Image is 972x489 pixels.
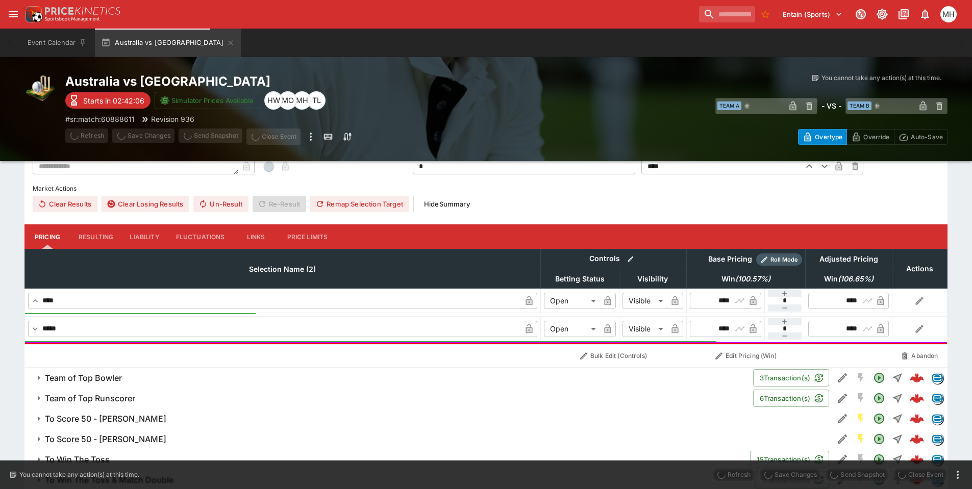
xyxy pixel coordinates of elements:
[873,372,885,384] svg: Open
[753,369,829,387] button: 3Transaction(s)
[155,92,260,109] button: Simulator Prices Available
[821,73,941,83] p: You cannot take any action(s) at this time.
[33,181,939,196] label: Market Actions
[907,368,927,388] a: c717459e-c3b6-496e-8e8f-4e7d2e0368be
[544,321,600,337] div: Open
[798,129,847,145] button: Overtype
[45,7,120,15] img: PriceKinetics
[24,388,753,408] button: Team of Top Runscorer
[253,196,306,212] span: Re-Result
[805,249,892,269] th: Adjusted Pricing
[932,454,943,465] img: betradar
[932,413,943,424] img: betradar
[704,253,756,266] div: Base Pricing
[95,29,241,57] button: Australia vs [GEOGRAPHIC_DATA]
[45,454,110,465] h6: To Win The Toss
[813,273,885,285] span: Win(106.65%)
[22,4,43,24] img: PriceKinetics Logo
[870,430,888,448] button: Open
[892,249,947,289] th: Actions
[83,95,144,106] p: Starts in 02:42:06
[932,393,943,404] img: betradar
[916,5,934,23] button: Notifications
[626,273,679,285] span: Visibility
[937,3,960,25] button: Michael Hutchinson
[888,450,907,469] button: Straight
[852,409,870,428] button: SGM Enabled
[940,6,957,22] div: Michael Hutchinson
[821,100,841,111] h6: - VS -
[21,29,93,57] button: Event Calendar
[699,6,755,22] input: search
[121,224,167,249] button: Liability
[932,433,943,445] img: betradar
[24,449,750,470] button: To Win The Toss
[24,73,57,106] img: cricket.png
[102,196,189,212] button: Clear Losing Results
[264,91,283,110] div: Harry Walker
[624,252,637,266] button: Bulk edit
[750,451,829,468] button: 15Transaction(s)
[540,249,686,269] th: Controls
[45,393,135,404] h6: Team of Top Runscorer
[888,409,907,428] button: Straight
[910,391,924,405] div: 8eed0536-f01c-4836-8260-a27b2d704920
[543,348,683,364] button: Bulk Edit (Controls)
[833,409,852,428] button: Edit Detail
[168,224,233,249] button: Fluctuations
[873,433,885,445] svg: Open
[833,450,852,469] button: Edit Detail
[911,132,943,142] p: Auto-Save
[45,434,166,445] h6: To Score 50 - [PERSON_NAME]
[544,273,616,285] span: Betting Status
[931,392,943,404] div: betradar
[717,101,741,110] span: Team A
[888,369,907,387] button: Straight
[24,408,833,429] button: To Score 50 - [PERSON_NAME]
[622,293,667,309] div: Visible
[873,392,885,404] svg: Open
[873,453,885,466] svg: Open
[852,5,870,23] button: Connected to PK
[931,433,943,445] div: betradar
[193,196,248,212] button: Un-Result
[873,5,891,23] button: Toggle light/dark mode
[310,196,409,212] button: Remap Selection Target
[279,91,297,110] div: Matthew Oliver
[151,114,194,124] p: Revision 936
[65,114,135,124] p: Copy To Clipboard
[873,413,885,425] svg: Open
[45,414,166,424] h6: To Score 50 - [PERSON_NAME]
[907,449,927,470] a: dedcb00c-3ccb-47da-9f16-af392a80d104
[863,132,889,142] p: Override
[932,372,943,383] img: betradar
[756,253,802,266] div: Show/hide Price Roll mode configuration.
[622,321,667,337] div: Visible
[910,452,924,467] img: logo-cerberus--red.svg
[870,450,888,469] button: Open
[45,373,122,383] h6: Team of Top Bowler
[24,429,833,449] button: To Score 50 - [PERSON_NAME]
[70,224,121,249] button: Resulting
[24,368,753,388] button: Team of Top Bowler
[838,273,874,285] em: ( 106.65 %)
[833,430,852,448] button: Edit Detail
[833,369,852,387] button: Edit Detail
[870,409,888,428] button: Open
[931,413,943,425] div: betradar
[24,224,70,249] button: Pricing
[238,263,327,275] span: Selection Name (2)
[33,196,97,212] button: Clear Results
[852,450,870,469] button: SGM Disabled
[907,388,927,408] a: 8eed0536-f01c-4836-8260-a27b2d704920
[895,348,944,364] button: Abandon
[852,369,870,387] button: SGM Disabled
[766,255,802,264] span: Roll Mode
[848,101,871,110] span: Team B
[418,196,476,212] button: HideSummary
[931,453,943,466] div: betradar
[544,293,600,309] div: Open
[305,128,317,145] button: more
[888,389,907,407] button: Straight
[777,6,849,22] button: Select Tenant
